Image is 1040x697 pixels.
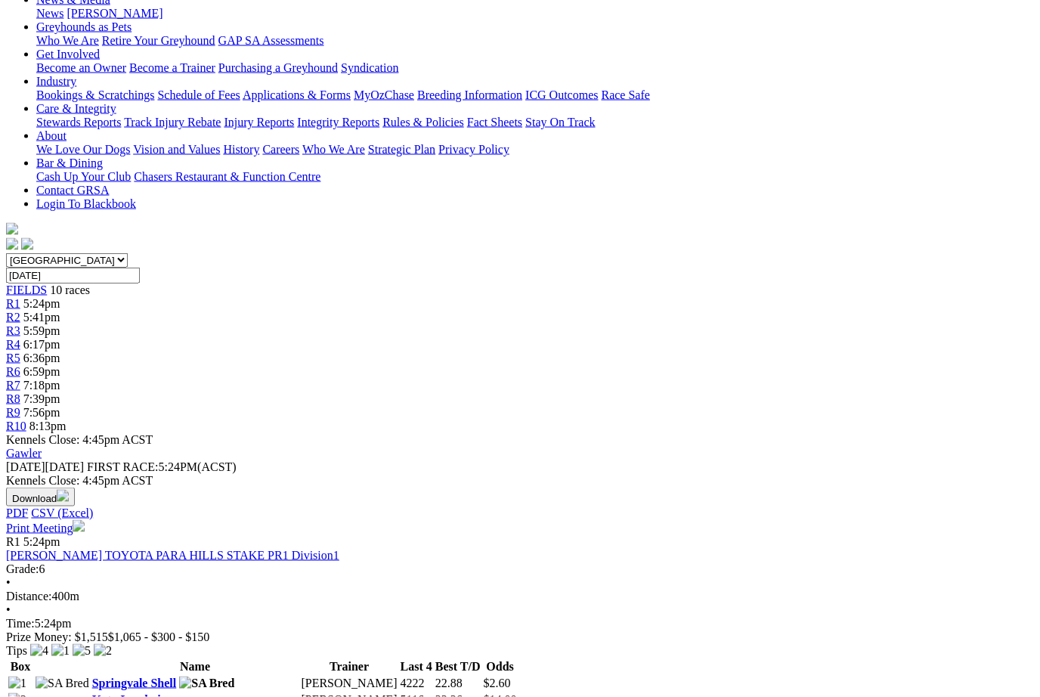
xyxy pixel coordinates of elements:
[302,143,365,156] a: Who We Are
[400,659,433,674] th: Last 4
[6,238,18,250] img: facebook.svg
[6,535,20,548] span: R1
[23,297,60,310] span: 5:24pm
[51,644,70,658] img: 1
[6,506,28,519] a: PDF
[6,352,20,364] span: R5
[8,677,26,690] img: 1
[6,223,18,235] img: logo-grsa-white.png
[36,116,1034,129] div: Care & Integrity
[108,630,210,643] span: $1,065 - $300 - $150
[36,34,1034,48] div: Greyhounds as Pets
[368,143,435,156] a: Strategic Plan
[102,34,215,47] a: Retire Your Greyhound
[218,61,338,74] a: Purchasing a Greyhound
[36,143,1034,156] div: About
[23,324,60,337] span: 5:59pm
[31,506,93,519] a: CSV (Excel)
[297,116,379,129] a: Integrity Reports
[11,660,31,673] span: Box
[87,460,237,473] span: 5:24PM(ACST)
[6,506,1034,520] div: Download
[601,88,649,101] a: Race Safe
[36,34,99,47] a: Who We Are
[6,379,20,392] a: R7
[484,677,511,689] span: $2.60
[36,677,89,690] img: SA Bred
[36,7,1034,20] div: News & Media
[6,406,20,419] a: R9
[6,617,35,630] span: Time:
[23,352,60,364] span: 6:36pm
[133,143,220,156] a: Vision and Values
[400,676,433,691] td: 4222
[23,406,60,419] span: 7:56pm
[23,392,60,405] span: 7:39pm
[73,644,91,658] img: 5
[36,143,130,156] a: We Love Our Dogs
[91,659,299,674] th: Name
[94,644,112,658] img: 2
[467,116,522,129] a: Fact Sheets
[6,562,1034,576] div: 6
[6,338,20,351] a: R4
[36,197,136,210] a: Login To Blackbook
[36,48,100,60] a: Get Involved
[300,659,398,674] th: Trainer
[36,170,1034,184] div: Bar & Dining
[6,644,27,657] span: Tips
[36,116,121,129] a: Stewards Reports
[6,433,153,446] span: Kennels Close: 4:45pm ACST
[341,61,398,74] a: Syndication
[30,644,48,658] img: 4
[73,520,85,532] img: printer.svg
[243,88,351,101] a: Applications & Forms
[36,75,76,88] a: Industry
[354,88,414,101] a: MyOzChase
[6,324,20,337] span: R3
[6,549,339,562] a: [PERSON_NAME] TOYOTA PARA HILLS STAKE PR1 Division1
[29,420,67,432] span: 8:13pm
[36,88,154,101] a: Bookings & Scratchings
[6,590,1034,603] div: 400m
[483,659,518,674] th: Odds
[134,170,320,183] a: Chasers Restaurant & Function Centre
[179,677,234,690] img: SA Bred
[6,311,20,324] span: R2
[382,116,464,129] a: Rules & Policies
[6,420,26,432] a: R10
[6,392,20,405] a: R8
[6,268,140,283] input: Select date
[262,143,299,156] a: Careers
[6,283,47,296] a: FIELDS
[21,238,33,250] img: twitter.svg
[23,311,60,324] span: 5:41pm
[36,156,103,169] a: Bar & Dining
[6,488,75,506] button: Download
[6,365,20,378] span: R6
[129,61,215,74] a: Become a Trainer
[6,562,39,575] span: Grade:
[36,129,67,142] a: About
[36,20,132,33] a: Greyhounds as Pets
[36,61,1034,75] div: Get Involved
[36,61,126,74] a: Become an Owner
[36,170,131,183] a: Cash Up Your Club
[435,676,481,691] td: 22.88
[6,522,85,534] a: Print Meeting
[50,283,90,296] span: 10 races
[36,7,63,20] a: News
[218,34,324,47] a: GAP SA Assessments
[435,659,481,674] th: Best T/D
[417,88,522,101] a: Breeding Information
[87,460,158,473] span: FIRST RACE:
[525,88,598,101] a: ICG Outcomes
[6,297,20,310] a: R1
